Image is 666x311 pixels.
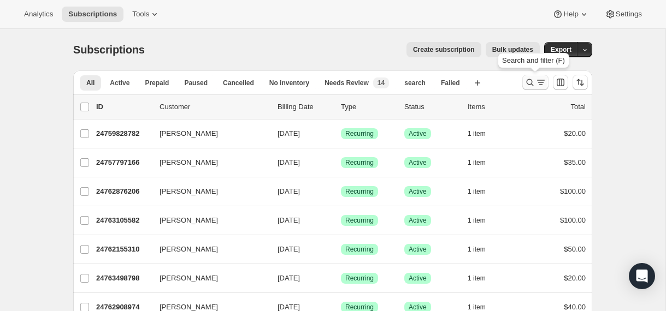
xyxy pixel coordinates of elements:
span: $20.00 [564,274,586,282]
button: 1 item [468,271,498,286]
button: Create subscription [406,42,481,57]
p: 24763498798 [96,273,151,284]
span: Recurring [345,245,374,254]
div: Items [468,101,522,112]
span: [DATE] [278,158,300,166]
span: [DATE] [278,245,300,253]
button: Bulk updates [486,42,540,57]
div: IDCustomerBilling DateTypeStatusItemsTotal [96,101,586,112]
span: Create subscription [413,45,475,54]
div: 24759828782[PERSON_NAME][DATE]SuccessRecurringSuccessActive1 item$20.00 [96,126,586,141]
span: Prepaid [145,79,169,87]
span: [PERSON_NAME] [160,157,218,168]
p: ID [96,101,151,112]
span: Recurring [345,274,374,283]
span: 1 item [468,274,486,283]
p: Status [404,101,459,112]
span: $50.00 [564,245,586,253]
button: Tools [126,7,167,22]
div: 24763498798[PERSON_NAME][DATE]SuccessRecurringSuccessActive1 item$20.00 [96,271,586,286]
span: Active [409,129,427,138]
button: [PERSON_NAME] [153,154,262,171]
p: 24757797166 [96,157,151,168]
span: Cancelled [223,79,254,87]
div: 24757797166[PERSON_NAME][DATE]SuccessRecurringSuccessActive1 item$35.00 [96,155,586,170]
p: 24763105582 [96,215,151,226]
button: Export [544,42,578,57]
button: [PERSON_NAME] [153,125,262,142]
button: Settings [598,7,649,22]
span: Settings [616,10,642,19]
span: Active [409,245,427,254]
span: Active [409,158,427,167]
span: search [404,79,426,87]
span: 1 item [468,129,486,138]
span: Recurring [345,216,374,225]
p: 24762876206 [96,186,151,197]
button: Create new view [469,75,486,91]
span: [DATE] [278,303,300,311]
button: [PERSON_NAME] [153,270,262,287]
button: 1 item [468,126,498,141]
p: Total [571,101,586,112]
span: $100.00 [560,216,586,224]
span: $35.00 [564,158,586,166]
span: Failed [441,79,460,87]
span: 1 item [468,158,486,167]
span: [DATE] [278,274,300,282]
span: 14 [378,79,385,87]
button: Analytics [17,7,60,22]
span: $40.00 [564,303,586,311]
span: Recurring [345,158,374,167]
span: [DATE] [278,187,300,195]
span: Tools [132,10,149,19]
button: 1 item [468,213,498,228]
span: Bulk updates [492,45,533,54]
span: [PERSON_NAME] [160,128,218,139]
span: $20.00 [564,129,586,137]
span: Active [409,187,427,196]
button: Subscriptions [62,7,123,22]
button: 1 item [468,184,498,199]
span: Recurring [345,187,374,196]
button: Help [546,7,596,22]
button: Customize table column order and visibility [553,75,568,90]
span: [PERSON_NAME] [160,186,218,197]
span: [PERSON_NAME] [160,273,218,284]
span: Active [110,79,129,87]
p: 24759828782 [96,128,151,139]
p: 24762155310 [96,244,151,255]
span: [PERSON_NAME] [160,215,218,226]
span: All [86,79,95,87]
span: [DATE] [278,129,300,137]
span: Recurring [345,129,374,138]
button: Search and filter results [522,75,549,90]
span: Active [409,274,427,283]
span: [PERSON_NAME] [160,244,218,255]
span: Help [563,10,578,19]
span: $100.00 [560,187,586,195]
span: 1 item [468,245,486,254]
button: [PERSON_NAME] [153,183,262,200]
span: Needs Review [325,79,369,87]
span: Subscriptions [68,10,117,19]
button: [PERSON_NAME] [153,212,262,229]
span: Subscriptions [73,44,145,56]
p: Billing Date [278,101,332,112]
div: 24762876206[PERSON_NAME][DATE]SuccessRecurringSuccessActive1 item$100.00 [96,184,586,199]
div: 24763105582[PERSON_NAME][DATE]SuccessRecurringSuccessActive1 item$100.00 [96,213,586,228]
button: 1 item [468,242,498,257]
button: [PERSON_NAME] [153,241,262,258]
span: Paused [184,79,208,87]
span: Export [551,45,571,54]
span: Active [409,216,427,225]
span: 1 item [468,216,486,225]
span: 1 item [468,187,486,196]
span: [DATE] [278,216,300,224]
span: Analytics [24,10,53,19]
div: Type [341,101,396,112]
div: Open Intercom Messenger [629,263,655,289]
button: 1 item [468,155,498,170]
button: Sort the results [573,75,588,90]
div: 24762155310[PERSON_NAME][DATE]SuccessRecurringSuccessActive1 item$50.00 [96,242,586,257]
